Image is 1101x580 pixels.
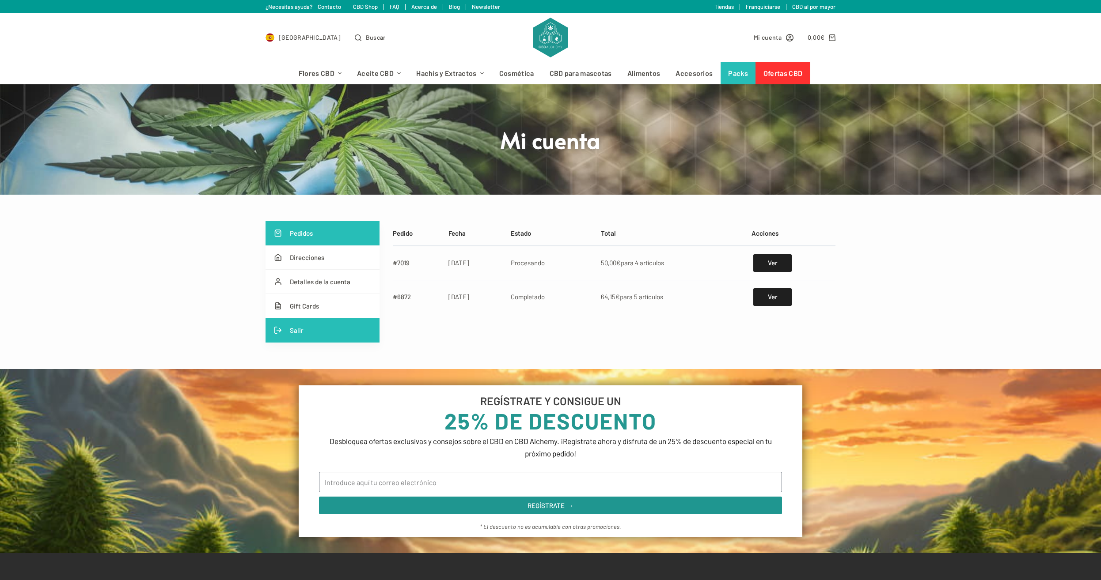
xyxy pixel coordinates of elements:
a: #6872 [393,293,411,301]
a: Franquiciarse [746,3,780,10]
a: ¿Necesitas ayuda? Contacto [266,3,341,10]
a: Detalles de la cuenta [266,270,380,294]
span: 50,00 [601,259,621,267]
span: € [616,259,621,267]
a: Ofertas CBD [756,62,810,84]
a: Tiendas [714,3,734,10]
a: Packs [721,62,756,84]
a: Ver [753,254,792,272]
a: Aceite CBD [349,62,409,84]
a: Mi cuenta [754,32,793,42]
span: Fecha [448,229,466,237]
a: Pedidos [266,221,380,245]
bdi: 0,00 [808,34,825,41]
a: Newsletter [472,3,500,10]
a: Carro de compra [808,32,835,42]
p: Desbloquea ofertas exclusivas y consejos sobre el CBD en CBD Alchemy. ¡Regístrate ahora y disfrut... [319,435,782,459]
a: Select Country [266,32,341,42]
a: Salir [266,318,380,343]
a: Cosmética [491,62,542,84]
a: Gift Cards [266,294,380,318]
td: Procesando [506,246,596,280]
h6: REGÍSTRATE Y CONSIGUE UN [319,395,782,407]
a: Blog [449,3,460,10]
a: Accesorios [668,62,721,84]
a: Direcciones [266,245,380,270]
h1: Mi cuenta [385,125,716,154]
span: Acciones [752,229,778,237]
span: Mi cuenta [754,32,782,42]
span: REGÍSTRATE → [528,502,574,509]
td: para 5 artículos [596,280,747,314]
a: CBD para mascotas [542,62,619,84]
span: Buscar [366,32,386,42]
time: [DATE] [448,293,469,301]
span: Estado [511,229,531,237]
h3: 25% DE DESCUENTO [319,410,782,432]
img: CBD Alchemy [533,18,568,57]
span: € [615,293,620,301]
a: Ver [753,288,792,306]
a: Hachís y Extractos [409,62,492,84]
td: Completado [506,280,596,314]
nav: Menú de cabecera [291,62,810,84]
span: Total [601,229,616,237]
a: Acerca de [411,3,437,10]
span: [GEOGRAPHIC_DATA] [279,32,341,42]
img: ES Flag [266,33,274,42]
button: REGÍSTRATE → [319,497,782,514]
td: para 4 artículos [596,246,747,280]
a: CBD al por mayor [792,3,835,10]
a: FAQ [390,3,399,10]
span: 64,15 [601,293,620,301]
a: Flores CBD [291,62,349,84]
a: CBD Shop [353,3,378,10]
em: * El descuento no es acumulable con otras promociones. [480,523,621,530]
a: Alimentos [619,62,668,84]
time: [DATE] [448,259,469,267]
button: Abrir formulario de búsqueda [355,32,386,42]
a: #7019 [393,259,410,267]
input: Introduce aquí tu correo electrónico [319,472,782,492]
span: Pedido [393,229,413,237]
span: € [820,34,824,41]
